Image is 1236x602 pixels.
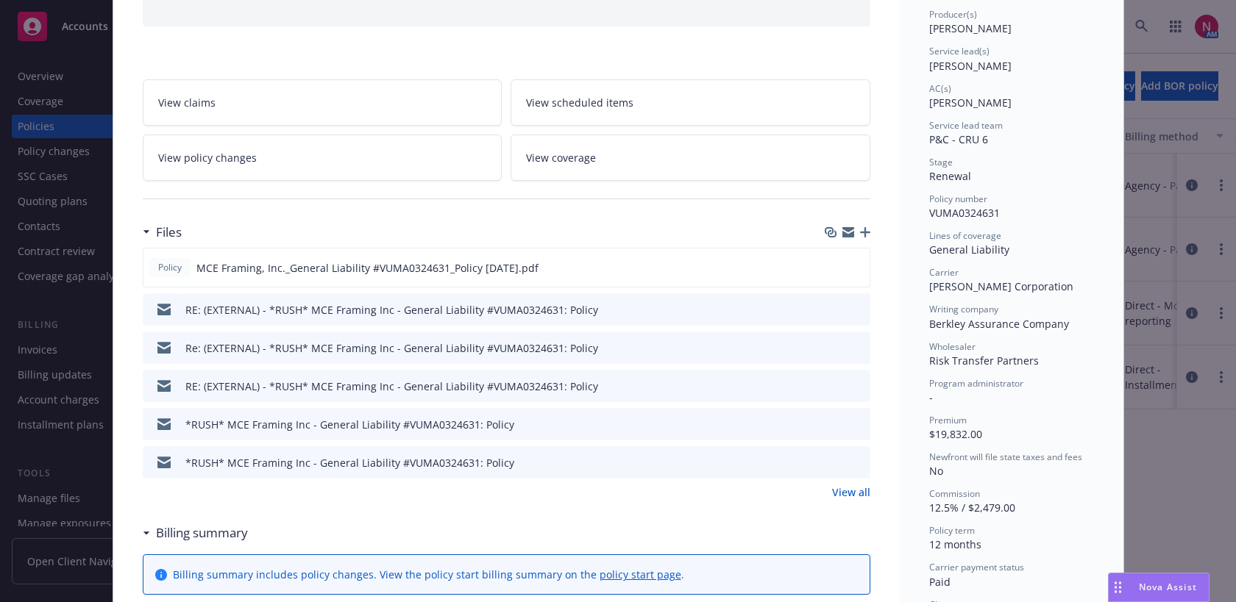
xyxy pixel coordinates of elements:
[185,340,598,356] div: Re: (EXTERNAL) - *RUSH* MCE Framing Inc - General Liability #VUMA0324631: Policy
[851,417,864,432] button: preview file
[850,260,864,276] button: preview file
[929,206,1000,220] span: VUMA0324631
[929,132,988,146] span: P&C - CRU 6
[828,302,839,318] button: download file
[929,243,1009,257] span: General Liability
[196,260,539,276] span: MCE Framing, Inc._General Liability #VUMA0324631_Policy [DATE].pdf
[158,150,257,165] span: View policy changes
[827,260,839,276] button: download file
[173,567,684,582] div: Billing summary includes policy changes. View the policy start billing summary on the .
[851,340,864,356] button: preview file
[828,379,839,394] button: download file
[929,82,951,95] span: AC(s)
[155,261,185,274] span: Policy
[929,169,971,183] span: Renewal
[143,223,182,242] div: Files
[156,223,182,242] h3: Files
[929,390,933,404] span: -
[929,59,1012,73] span: [PERSON_NAME]
[929,96,1012,110] span: [PERSON_NAME]
[185,455,514,470] div: *RUSH* MCE Framing Inc - General Liability #VUMA0324631: Policy
[600,567,681,581] a: policy start page
[851,379,864,394] button: preview file
[929,8,977,21] span: Producer(s)
[929,21,1012,35] span: [PERSON_NAME]
[1109,573,1127,601] div: Drag to move
[832,484,870,500] a: View all
[851,455,864,470] button: preview file
[929,487,980,500] span: Commission
[158,95,216,110] span: View claims
[929,501,1015,515] span: 12.5% / $2,479.00
[929,303,998,315] span: Writing company
[929,45,990,57] span: Service lead(s)
[929,561,1024,573] span: Carrier payment status
[185,379,598,394] div: RE: (EXTERNAL) - *RUSH* MCE Framing Inc - General Liability #VUMA0324631: Policy
[828,417,839,432] button: download file
[929,451,1082,463] span: Newfront will file state taxes and fees
[929,193,987,205] span: Policy number
[828,340,839,356] button: download file
[929,279,1073,293] span: [PERSON_NAME] Corporation
[929,156,953,168] span: Stage
[929,524,975,537] span: Policy term
[828,455,839,470] button: download file
[851,302,864,318] button: preview file
[1139,581,1197,593] span: Nova Assist
[929,317,1069,331] span: Berkley Assurance Company
[511,135,870,181] a: View coverage
[929,266,959,279] span: Carrier
[143,79,502,126] a: View claims
[185,302,598,318] div: RE: (EXTERNAL) - *RUSH* MCE Framing Inc - General Liability #VUMA0324631: Policy
[511,79,870,126] a: View scheduled items
[1108,573,1210,602] button: Nova Assist
[929,537,981,551] span: 12 months
[143,523,248,542] div: Billing summary
[526,95,633,110] span: View scheduled items
[929,464,943,478] span: No
[929,229,1001,242] span: Lines of coverage
[929,575,951,589] span: Paid
[143,135,502,181] a: View policy changes
[929,354,1039,368] span: Risk Transfer Partners
[929,414,967,426] span: Premium
[929,377,1023,390] span: Program administrator
[156,523,248,542] h3: Billing summary
[929,340,976,353] span: Wholesaler
[526,150,596,165] span: View coverage
[185,417,514,432] div: *RUSH* MCE Framing Inc - General Liability #VUMA0324631: Policy
[929,427,982,441] span: $19,832.00
[929,119,1003,132] span: Service lead team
